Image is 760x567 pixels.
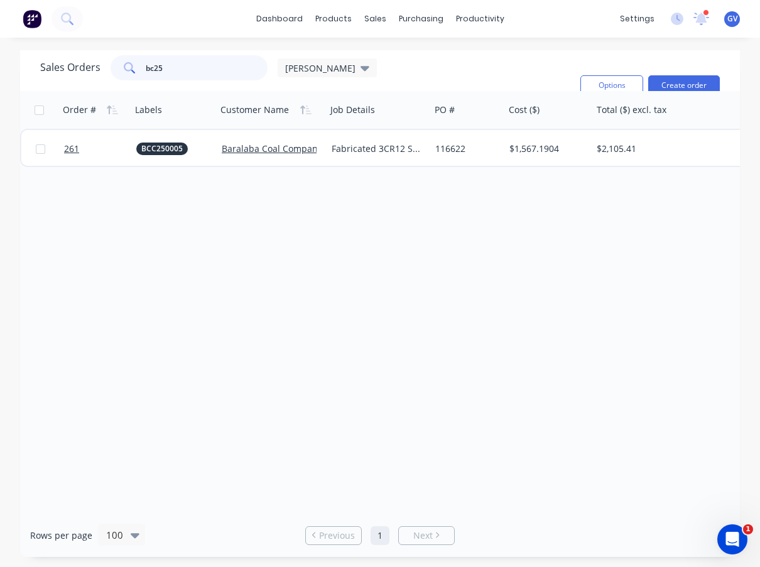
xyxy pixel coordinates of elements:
a: dashboard [250,9,309,28]
button: Create order [648,75,720,95]
div: Labels [135,104,162,116]
div: settings [614,9,661,28]
div: sales [358,9,393,28]
span: GV [727,13,737,24]
div: PO # [435,104,455,116]
button: Options [580,75,643,95]
div: purchasing [393,9,450,28]
button: BCC250005 [136,143,188,155]
span: [PERSON_NAME] [285,62,356,75]
ul: Pagination [300,526,460,545]
div: Cost ($) [509,104,540,116]
div: Job Details [330,104,375,116]
span: 261 [64,143,79,155]
div: $2,105.41 [597,143,727,155]
iframe: Intercom live chat [717,524,747,554]
div: Customer Name [220,104,289,116]
input: Search... [146,55,268,80]
a: 261 [64,130,136,168]
img: Factory [23,9,41,28]
span: Rows per page [30,529,92,542]
div: 116622 [435,143,496,155]
a: Previous page [306,529,361,542]
div: Total ($) excl. tax [597,104,666,116]
div: productivity [450,9,511,28]
a: Next page [399,529,454,542]
div: products [309,9,358,28]
div: Order # [63,104,96,116]
a: Page 1 is your current page [371,526,389,545]
span: Previous [319,529,355,542]
div: $1,567.1904 [509,143,583,155]
div: Fabricated 3CR12 Stub Pipe [332,143,421,155]
a: Baralaba Coal Company Pty Ltd [222,143,353,154]
span: BCC250005 [141,143,183,155]
h1: Sales Orders [40,62,100,73]
span: Next [413,529,433,542]
span: 1 [743,524,753,534]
